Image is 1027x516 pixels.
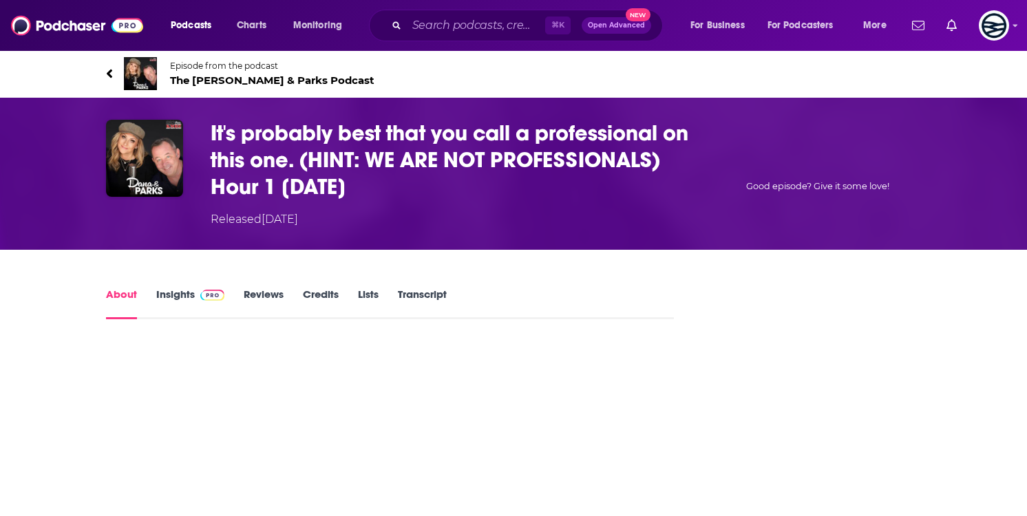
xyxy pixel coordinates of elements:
[398,288,447,319] a: Transcript
[106,288,137,319] a: About
[854,14,904,36] button: open menu
[979,10,1009,41] img: User Profile
[582,17,651,34] button: Open AdvancedNew
[106,120,183,197] img: It's probably best that you call a professional on this one. (HINT: WE ARE NOT PROFESSIONALS) Hou...
[211,211,298,228] div: Released [DATE]
[407,14,545,36] input: Search podcasts, credits, & more...
[303,288,339,319] a: Credits
[545,17,571,34] span: ⌘ K
[681,14,762,36] button: open menu
[211,120,692,200] h1: It's probably best that you call a professional on this one. (HINT: WE ARE NOT PROFESSIONALS) Hou...
[358,288,379,319] a: Lists
[170,74,374,87] span: The [PERSON_NAME] & Parks Podcast
[759,14,854,36] button: open menu
[237,16,266,35] span: Charts
[979,10,1009,41] button: Show profile menu
[690,16,745,35] span: For Business
[156,288,224,319] a: InsightsPodchaser Pro
[170,61,374,71] span: Episode from the podcast
[171,16,211,35] span: Podcasts
[626,8,650,21] span: New
[382,10,676,41] div: Search podcasts, credits, & more...
[228,14,275,36] a: Charts
[284,14,360,36] button: open menu
[200,290,224,301] img: Podchaser Pro
[124,57,157,90] img: The Dana & Parks Podcast
[11,12,143,39] img: Podchaser - Follow, Share and Rate Podcasts
[863,16,887,35] span: More
[907,14,930,37] a: Show notifications dropdown
[941,14,962,37] a: Show notifications dropdown
[293,16,342,35] span: Monitoring
[746,181,889,191] span: Good episode? Give it some love!
[979,10,1009,41] span: Logged in as GlobalPrairie
[161,14,229,36] button: open menu
[244,288,284,319] a: Reviews
[106,57,921,90] a: The Dana & Parks PodcastEpisode from the podcastThe [PERSON_NAME] & Parks Podcast
[588,22,645,29] span: Open Advanced
[767,16,834,35] span: For Podcasters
